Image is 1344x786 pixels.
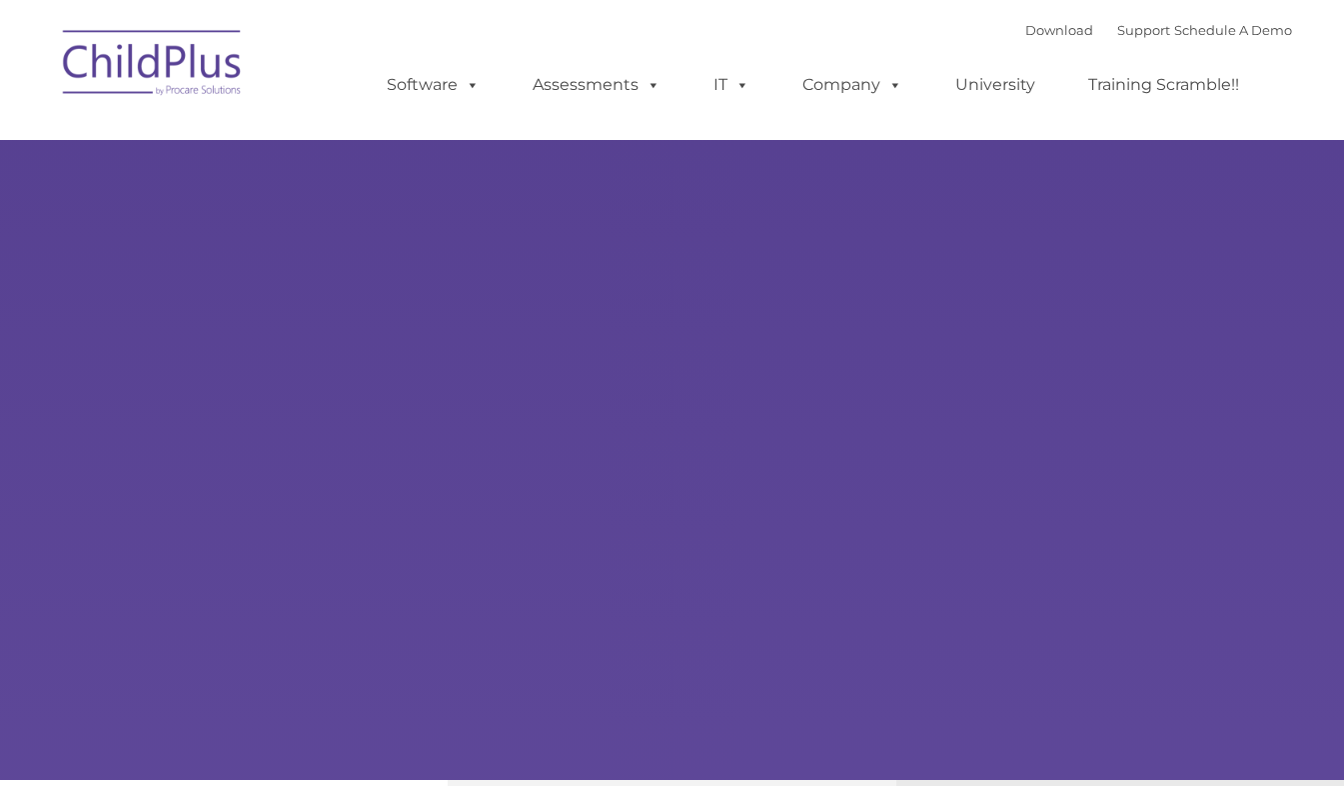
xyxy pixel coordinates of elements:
a: Support [1117,22,1170,38]
a: Download [1025,22,1093,38]
font: | [1025,22,1292,38]
a: Schedule A Demo [1174,22,1292,38]
a: Software [367,65,500,105]
a: University [935,65,1055,105]
a: Assessments [513,65,680,105]
a: Training Scramble!! [1068,65,1259,105]
a: IT [693,65,769,105]
a: Company [782,65,922,105]
img: ChildPlus by Procare Solutions [53,16,253,116]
